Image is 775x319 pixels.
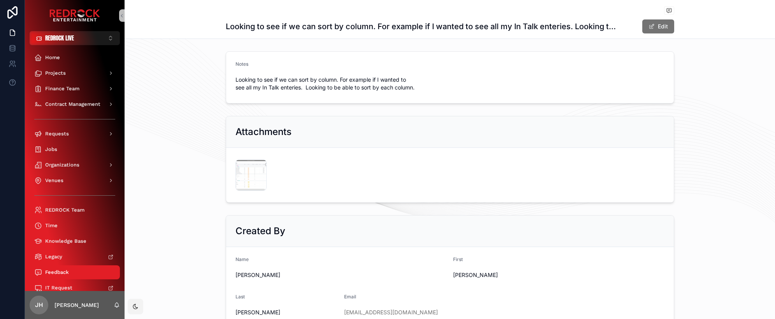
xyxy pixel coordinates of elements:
span: Last [235,294,245,300]
a: Venues [30,174,120,188]
span: Jobs [45,146,57,152]
a: IT Request [30,281,120,295]
a: Projects [30,66,120,80]
span: Legacy [45,254,62,260]
span: [PERSON_NAME] [235,308,338,316]
button: Edit [642,19,674,33]
button: Select Button [30,31,120,45]
a: Legacy [30,250,120,264]
p: [PERSON_NAME] [54,301,99,309]
a: REDROCK Team [30,203,120,217]
a: Feedback [30,265,120,279]
span: Name [235,256,249,262]
span: Venues [45,177,63,184]
a: Contract Management [30,97,120,111]
span: Contract Management [45,101,100,107]
span: Email [344,294,356,300]
a: Home [30,51,120,65]
a: Finance Team [30,82,120,96]
span: Knowledge Base [45,238,86,244]
a: Knowledge Base [30,234,120,248]
span: [PERSON_NAME] [453,271,664,279]
span: Feedback [45,269,69,275]
span: JH [35,300,43,310]
span: Home [45,54,60,61]
span: Finance Team [45,86,79,92]
img: App logo [49,9,100,22]
h2: Created By [235,225,285,237]
span: Looking to see if we can sort by column. For example if I wanted to see all my In Talk enteries. ... [235,76,447,91]
a: Jobs [30,142,120,156]
span: REDROCK LIVE [45,34,74,42]
a: Organizations [30,158,120,172]
h1: Looking to see if we can sort by column. For example if I wanted to see all my In Talk enteries. ... [226,21,616,32]
span: Requests [45,131,69,137]
span: REDROCK Team [45,207,84,213]
span: First [453,256,463,262]
a: [EMAIL_ADDRESS][DOMAIN_NAME] [344,308,438,316]
span: Projects [45,70,66,76]
span: IT Request [45,285,72,291]
span: Notes [235,61,248,67]
a: Time [30,219,120,233]
span: Organizations [45,162,79,168]
h2: Attachments [235,126,292,138]
div: scrollable content [25,45,125,291]
span: [PERSON_NAME] [235,271,447,279]
a: Requests [30,127,120,141]
span: Time [45,223,58,229]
